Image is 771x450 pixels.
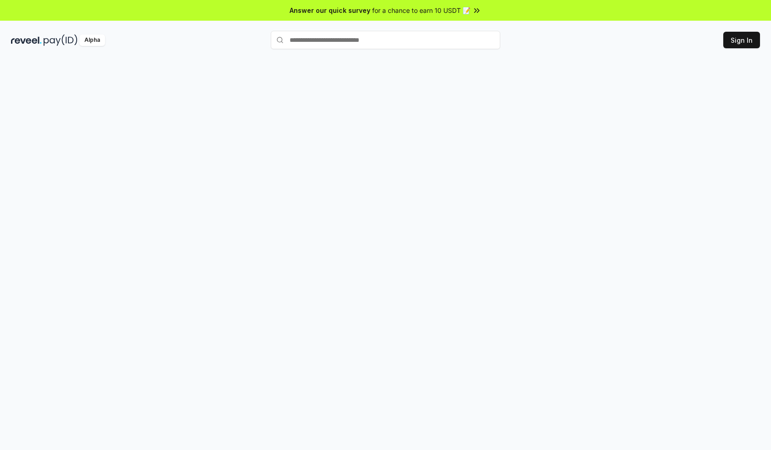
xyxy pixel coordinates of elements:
[11,34,42,46] img: reveel_dark
[79,34,105,46] div: Alpha
[372,6,470,15] span: for a chance to earn 10 USDT 📝
[290,6,370,15] span: Answer our quick survey
[44,34,78,46] img: pay_id
[723,32,760,48] button: Sign In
